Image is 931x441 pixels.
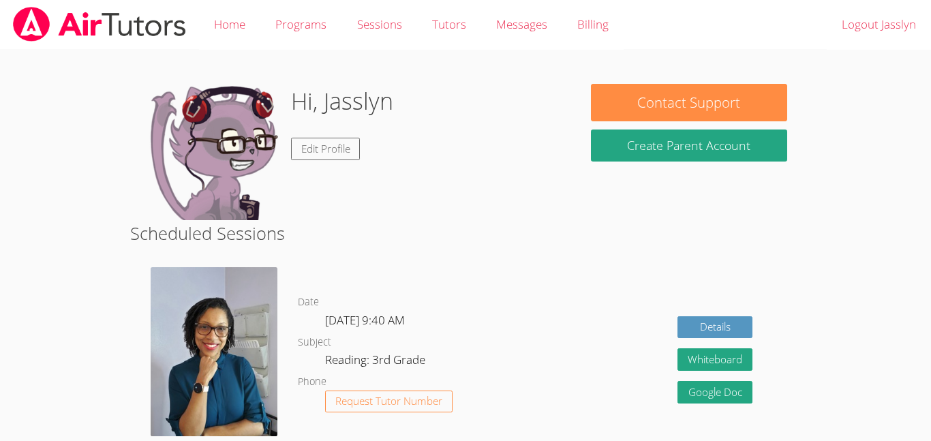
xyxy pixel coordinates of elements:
[496,16,547,32] span: Messages
[298,294,319,311] dt: Date
[291,138,361,160] a: Edit Profile
[291,84,393,119] h1: Hi, Jasslyn
[677,381,752,404] a: Google Doc
[677,316,752,339] a: Details
[677,348,752,371] button: Whiteboard
[144,84,280,220] img: default.png
[151,267,277,436] img: avatar.png
[12,7,187,42] img: airtutors_banner-c4298cdbf04f3fff15de1276eac7730deb9818008684d7c2e4769d2f7ddbe033.png
[591,84,787,121] button: Contact Support
[325,350,428,374] dd: Reading: 3rd Grade
[325,312,405,328] span: [DATE] 9:40 AM
[325,391,453,413] button: Request Tutor Number
[298,374,326,391] dt: Phone
[298,334,331,351] dt: Subject
[335,396,442,406] span: Request Tutor Number
[130,220,801,246] h2: Scheduled Sessions
[591,130,787,162] button: Create Parent Account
